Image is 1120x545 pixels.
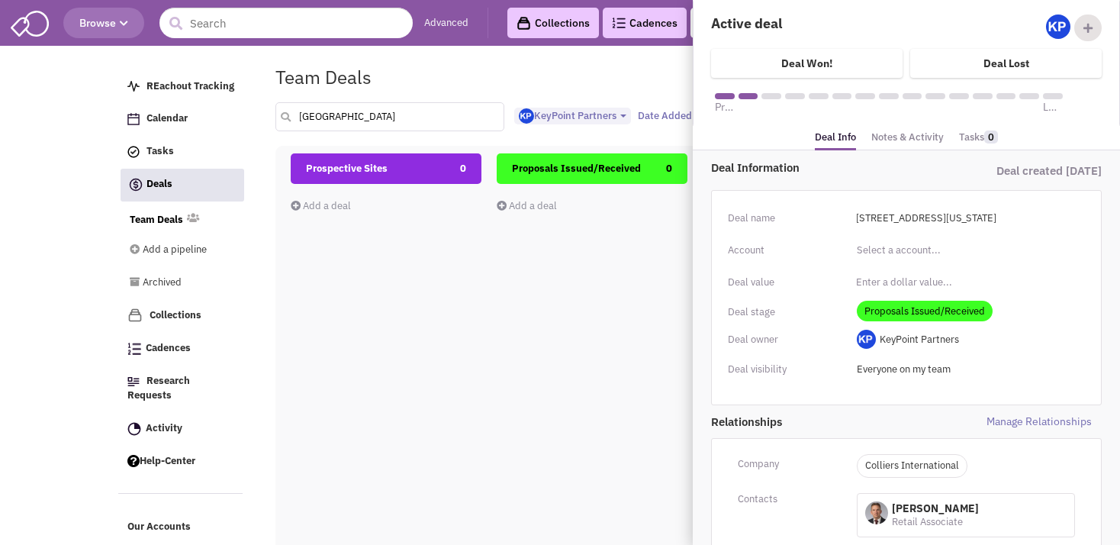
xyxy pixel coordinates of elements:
[880,333,959,346] span: KeyPoint Partners
[146,421,182,434] span: Activity
[146,112,188,125] span: Calendar
[857,301,993,321] span: Proposals Issued/Received
[865,501,888,524] img: o-YJpR17yEOGb-i29Uk42Q.jpg
[120,137,243,166] a: Tasks
[519,108,534,124] img: Gp5tB00MpEGTGSMiAkF79g.png
[460,153,466,184] span: 0
[603,8,687,38] a: Cadences
[815,127,856,151] a: Deal Info
[711,160,906,176] div: Deal Information
[514,108,631,125] button: KeyPoint Partners
[612,18,626,28] img: Cadences_logo.png
[130,269,223,298] a: Archived
[1074,15,1102,41] div: Add Collaborator
[497,199,557,212] a: Add a deal
[728,272,847,292] div: Deal value
[847,270,1085,295] input: Enter a dollar value...
[120,414,243,443] a: Activity
[847,206,1085,231] input: Enter a deal name...
[959,127,998,149] a: Tasks
[728,489,847,509] div: Contacts
[120,105,243,134] a: Calendar
[127,308,143,323] img: icon-collection-lavender.png
[127,146,140,158] img: icon-tasks.png
[127,521,191,534] span: Our Accounts
[120,447,243,476] a: Help-Center
[857,357,1075,382] input: Select a privacy option...
[728,240,847,260] div: Account
[275,102,504,131] input: Search deals
[120,367,243,411] a: Research Requests
[517,16,531,31] img: icon-collection-lavender-black.svg
[857,454,967,478] p: Colliers International
[728,454,847,474] div: Company
[127,375,190,402] span: Research Requests
[519,109,616,122] span: KeyPoint Partners
[728,208,847,228] div: Deal name
[127,422,141,436] img: Activity.png
[728,360,847,379] div: Deal visibility
[638,109,692,122] span: Date Added
[512,162,641,175] span: Proposals Issued/Received
[711,414,906,430] span: Relationships
[728,330,847,350] div: Deal owner
[63,8,144,38] button: Browse
[291,199,351,212] a: Add a deal
[146,79,234,92] span: REachout Tracking
[150,308,201,321] span: Collections
[127,455,140,467] img: help.png
[1046,15,1070,39] img: Gp5tB00MpEGTGSMiAkF79g.png
[159,8,413,38] input: Search
[906,160,1102,182] div: Deal created [DATE]
[130,213,183,227] a: Team Deals
[892,515,963,528] span: Retail Associate
[121,169,244,202] a: Deals
[120,513,243,542] a: Our Accounts
[128,176,143,194] img: icon-deals.svg
[906,414,1102,430] span: Manage Relationships
[306,162,388,175] span: Prospective Sites
[666,153,672,184] span: 0
[146,342,191,355] span: Cadences
[781,56,832,70] h4: Deal Won!
[507,8,599,38] a: Collections
[892,501,979,515] span: [PERSON_NAME]
[633,108,709,124] button: Date Added
[275,67,372,87] h1: Team Deals
[130,236,223,265] a: Add a pipeline
[424,16,468,31] a: Advanced
[120,73,243,102] a: REachout Tracking
[871,127,944,149] a: Notes & Activity
[983,56,1029,70] h4: Deal Lost
[1043,99,1063,114] span: Lease executed
[79,16,128,30] span: Browse
[728,302,847,322] div: Deal stage
[120,301,243,331] a: Collections
[984,131,998,144] span: 0
[127,343,141,355] img: Cadences_logo.png
[715,99,735,114] span: Prospective Sites
[146,145,174,158] span: Tasks
[120,334,243,363] a: Cadences
[857,238,988,263] input: Select a account...
[11,8,49,37] img: SmartAdmin
[127,377,140,386] img: Research.png
[711,15,896,32] h4: Active deal
[127,113,140,125] img: Calendar.png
